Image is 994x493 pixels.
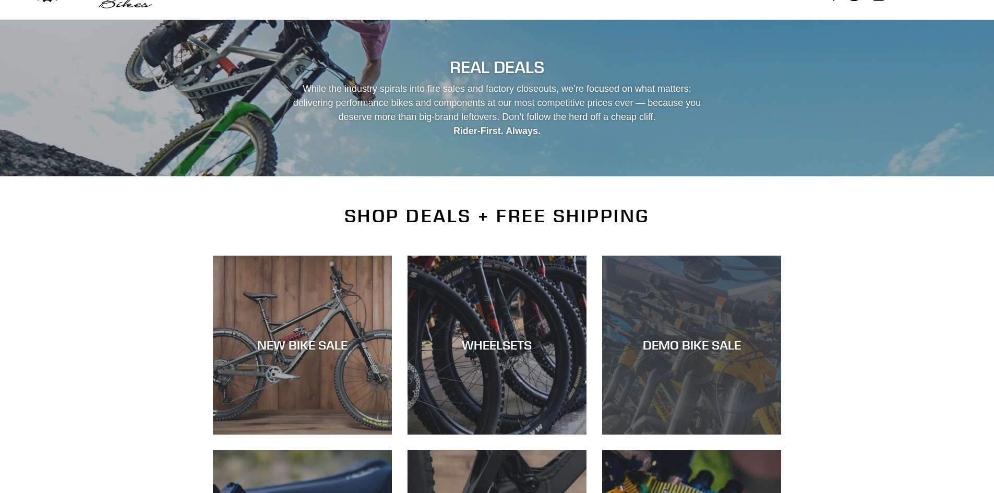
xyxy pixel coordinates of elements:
[213,338,392,353] div: NEW BIKE SALE
[602,256,781,435] a: DEMO BIKE SALE
[284,82,711,138] p: While the industry spirals into fire sales and factory closeouts, we’re focused on what matters: ...
[602,338,781,353] div: DEMO BIKE SALE
[408,338,586,353] div: WHEELSETS
[213,205,782,227] h2: SHOP DEALS + FREE SHIPPING
[408,256,586,435] a: WHEELSETS
[213,57,782,77] h2: REAL DEALS
[453,126,541,136] strong: Rider-First. Always.
[213,256,392,435] a: NEW BIKE SALE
